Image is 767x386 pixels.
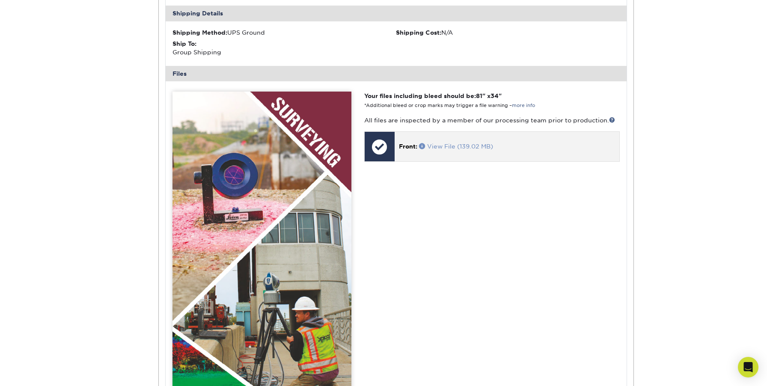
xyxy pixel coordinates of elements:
div: UPS Ground [172,28,396,37]
a: more info [512,103,535,108]
strong: Your files including bleed should be: " x " [364,92,502,99]
div: Group Shipping [172,39,396,57]
strong: Shipping Method: [172,29,227,36]
strong: Ship To: [172,40,196,47]
a: View File (139.02 MB) [419,143,493,150]
span: Front: [399,143,417,150]
div: Files [166,66,627,81]
div: Shipping Details [166,6,627,21]
span: 34 [491,92,499,99]
strong: Shipping Cost: [396,29,441,36]
div: N/A [396,28,620,37]
p: All files are inspected by a member of our processing team prior to production. [364,116,620,125]
div: Open Intercom Messenger [738,357,758,377]
span: 81 [476,92,482,99]
small: *Additional bleed or crop marks may trigger a file warning – [364,103,535,108]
